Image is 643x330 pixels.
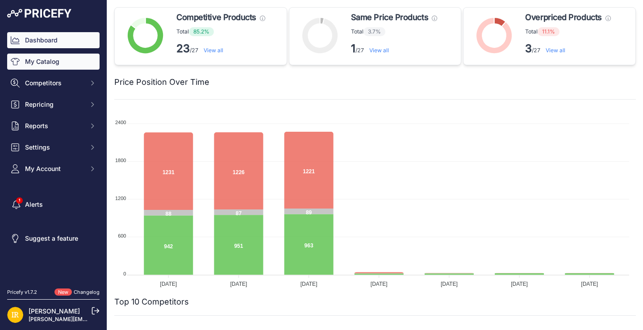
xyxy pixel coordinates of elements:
span: Same Price Products [351,11,428,24]
a: Dashboard [7,32,100,48]
tspan: [DATE] [160,281,177,287]
tspan: 1800 [115,158,126,163]
span: Competitive Products [176,11,256,24]
button: Settings [7,139,100,155]
p: Total [525,27,610,36]
p: Total [351,27,437,36]
a: Changelog [74,289,100,295]
span: 3.7% [363,27,385,36]
div: Pricefy v1.7.2 [7,288,37,296]
h2: Top 10 Competitors [114,296,189,308]
tspan: [DATE] [371,281,388,287]
p: /27 [525,42,610,56]
a: [PERSON_NAME][EMAIL_ADDRESS][DOMAIN_NAME] [29,316,166,322]
strong: 3 [525,42,532,55]
a: View all [546,47,565,54]
span: Reports [25,121,84,130]
tspan: 600 [118,233,126,238]
a: Suggest a feature [7,230,100,246]
tspan: 0 [123,271,126,276]
a: [PERSON_NAME] [29,307,80,315]
span: Overpriced Products [525,11,601,24]
button: My Account [7,161,100,177]
span: New [54,288,72,296]
button: Competitors [7,75,100,91]
a: Alerts [7,196,100,213]
tspan: [DATE] [581,281,598,287]
tspan: [DATE] [511,281,528,287]
a: View all [369,47,389,54]
button: Reports [7,118,100,134]
p: Total [176,27,265,36]
span: Settings [25,143,84,152]
tspan: [DATE] [230,281,247,287]
span: Competitors [25,79,84,88]
p: /27 [351,42,437,56]
span: Repricing [25,100,84,109]
strong: 23 [176,42,190,55]
p: /27 [176,42,265,56]
strong: 1 [351,42,355,55]
tspan: 1200 [115,196,126,201]
tspan: 2400 [115,120,126,125]
tspan: [DATE] [441,281,458,287]
h2: Price Position Over Time [114,76,209,88]
nav: Sidebar [7,32,100,278]
tspan: [DATE] [301,281,317,287]
span: 11.1% [538,27,559,36]
a: My Catalog [7,54,100,70]
span: My Account [25,164,84,173]
img: Pricefy Logo [7,9,71,18]
button: Repricing [7,96,100,113]
a: View all [204,47,223,54]
span: 85.2% [189,27,214,36]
